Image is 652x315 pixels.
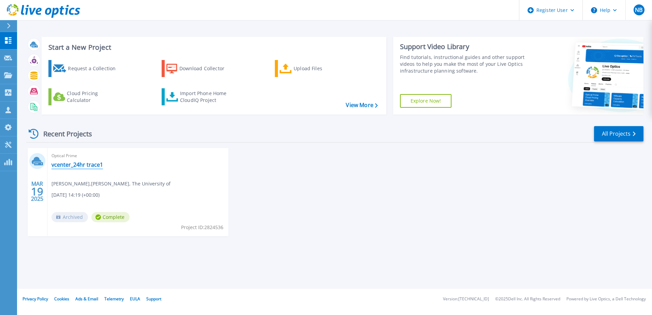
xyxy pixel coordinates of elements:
[67,90,121,104] div: Cloud Pricing Calculator
[635,7,642,13] span: NB
[179,62,234,75] div: Download Collector
[294,62,348,75] div: Upload Files
[31,189,43,194] span: 19
[54,296,69,302] a: Cookies
[443,297,489,301] li: Version: [TECHNICAL_ID]
[91,212,130,222] span: Complete
[146,296,161,302] a: Support
[275,60,351,77] a: Upload Files
[566,297,646,301] li: Powered by Live Optics, a Dell Technology
[130,296,140,302] a: EULA
[495,297,560,301] li: © 2025 Dell Inc. All Rights Reserved
[180,90,233,104] div: Import Phone Home CloudIQ Project
[51,180,171,187] span: [PERSON_NAME] , [PERSON_NAME], The University of
[400,42,528,51] div: Support Video Library
[23,296,48,302] a: Privacy Policy
[75,296,98,302] a: Ads & Email
[48,44,377,51] h3: Start a New Project
[594,126,643,141] a: All Projects
[400,54,528,74] div: Find tutorials, instructional guides and other support videos to help you make the most of your L...
[104,296,124,302] a: Telemetry
[51,212,88,222] span: Archived
[162,60,238,77] a: Download Collector
[68,62,122,75] div: Request a Collection
[51,191,100,199] span: [DATE] 14:19 (+00:00)
[346,102,377,108] a: View More
[181,224,223,231] span: Project ID: 2824536
[51,152,224,160] span: Optical Prime
[400,94,452,108] a: Explore Now!
[51,161,103,168] a: vcenter_24hr trace1
[48,60,124,77] a: Request a Collection
[48,88,124,105] a: Cloud Pricing Calculator
[26,125,101,142] div: Recent Projects
[31,179,44,204] div: MAR 2025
